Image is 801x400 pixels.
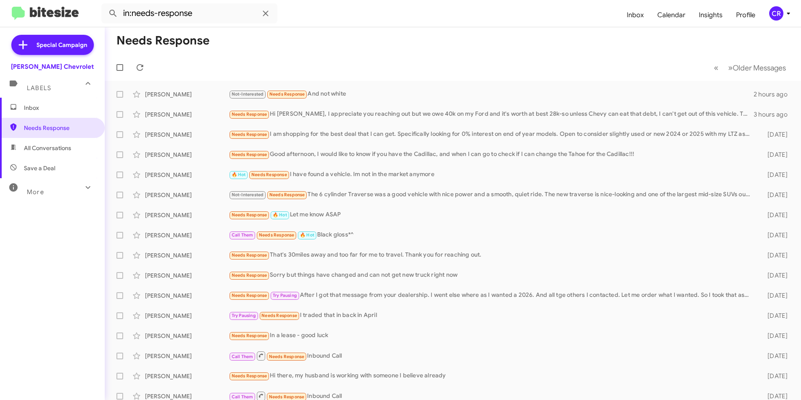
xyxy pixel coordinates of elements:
div: [PERSON_NAME] [145,291,229,300]
nav: Page navigation example [709,59,791,76]
span: Needs Response [269,91,305,97]
div: [PERSON_NAME] [145,171,229,179]
span: Special Campaign [36,41,87,49]
div: And not white [229,89,754,99]
span: Labels [27,84,51,92]
div: I have found a vehicle. Im not in the market anymore [229,170,754,179]
div: 3 hours ago [754,110,794,119]
div: CR [769,6,783,21]
div: [DATE] [754,332,794,340]
span: All Conversations [24,144,71,152]
div: [DATE] [754,151,794,159]
span: Not-Interested [232,192,264,197]
div: [PERSON_NAME] [145,90,229,99]
span: Needs Response [232,333,267,338]
div: After I got that message from your dealership. I went else where as I wanted a 2026. And all tge ... [229,291,754,300]
span: Needs Response [269,192,305,197]
span: Needs Response [232,293,267,298]
span: Needs Response [269,354,305,359]
span: Call Them [232,232,253,238]
span: Call Them [232,354,253,359]
span: Save a Deal [24,164,55,172]
span: Needs Response [251,172,287,177]
div: [PERSON_NAME] Chevrolet [11,62,94,71]
div: [PERSON_NAME] [145,211,229,219]
div: [PERSON_NAME] [145,151,229,159]
span: More [27,188,44,196]
span: Needs Response [232,252,267,258]
div: [PERSON_NAME] [145,191,229,199]
div: I am shopping for the best deal that I can get. Specifically looking for 0% interest on end of ye... [229,130,754,139]
div: The 6 cylinder Traverse was a good vehicle with nice power and a smooth, quiet ride. The new trav... [229,190,754,200]
span: Needs Response [232,273,267,278]
span: Needs Response [269,394,305,400]
span: Needs Response [261,313,297,318]
a: Insights [692,3,729,27]
span: Not-Interested [232,91,264,97]
span: Needs Response [232,212,267,218]
div: [PERSON_NAME] [145,251,229,260]
div: I traded that in back in April [229,311,754,320]
span: Inbox [24,104,95,112]
span: Needs Response [232,132,267,137]
div: [PERSON_NAME] [145,332,229,340]
div: [DATE] [754,231,794,239]
div: That's 30miles away and too far for me to travel. Thank you for reaching out. [229,250,754,260]
div: [DATE] [754,372,794,380]
div: Good afternoon, I would like to know if you have the Cadillac, and when I can go to check if I ca... [229,150,754,159]
span: Needs Response [232,373,267,379]
a: Profile [729,3,762,27]
div: 2 hours ago [754,90,794,99]
div: [DATE] [754,211,794,219]
div: [PERSON_NAME] [145,231,229,239]
div: Hi [PERSON_NAME], I appreciate you reaching out but we owe 40k on my Ford and it's worth at best ... [229,109,754,119]
div: [DATE] [754,312,794,320]
button: CR [762,6,792,21]
div: [DATE] [754,130,794,139]
span: Older Messages [733,63,786,73]
div: [DATE] [754,191,794,199]
div: [DATE] [754,352,794,360]
div: [PERSON_NAME] [145,312,229,320]
span: 🔥 Hot [300,232,314,238]
div: [DATE] [754,251,794,260]
h1: Needs Response [116,34,209,47]
span: » [728,62,733,73]
span: Call Them [232,394,253,400]
div: [PERSON_NAME] [145,110,229,119]
div: [DATE] [754,171,794,179]
div: Let me know ASAP [229,210,754,220]
div: [DATE] [754,291,794,300]
span: Try Pausing [232,313,256,318]
span: Needs Response [24,124,95,132]
span: Needs Response [232,112,267,117]
button: Next [723,59,791,76]
div: In a lease - good luck [229,331,754,340]
div: Sorry but things have changed and can not get new truck right now [229,270,754,280]
a: Calendar [651,3,692,27]
a: Inbox [620,3,651,27]
div: [PERSON_NAME] [145,352,229,360]
span: Needs Response [232,152,267,157]
span: « [714,62,718,73]
div: Inbound Call [229,351,754,361]
div: [PERSON_NAME] [145,271,229,280]
input: Search [101,3,277,23]
div: [PERSON_NAME] [145,130,229,139]
a: Special Campaign [11,35,94,55]
div: [PERSON_NAME] [145,372,229,380]
button: Previous [709,59,723,76]
span: 🔥 Hot [273,212,287,218]
span: Needs Response [259,232,295,238]
div: [DATE] [754,271,794,280]
span: Try Pausing [273,293,297,298]
div: Hi there, my husband is working with someone I believe already [229,371,754,381]
div: Black gloss*^ [229,230,754,240]
span: 🔥 Hot [232,172,246,177]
